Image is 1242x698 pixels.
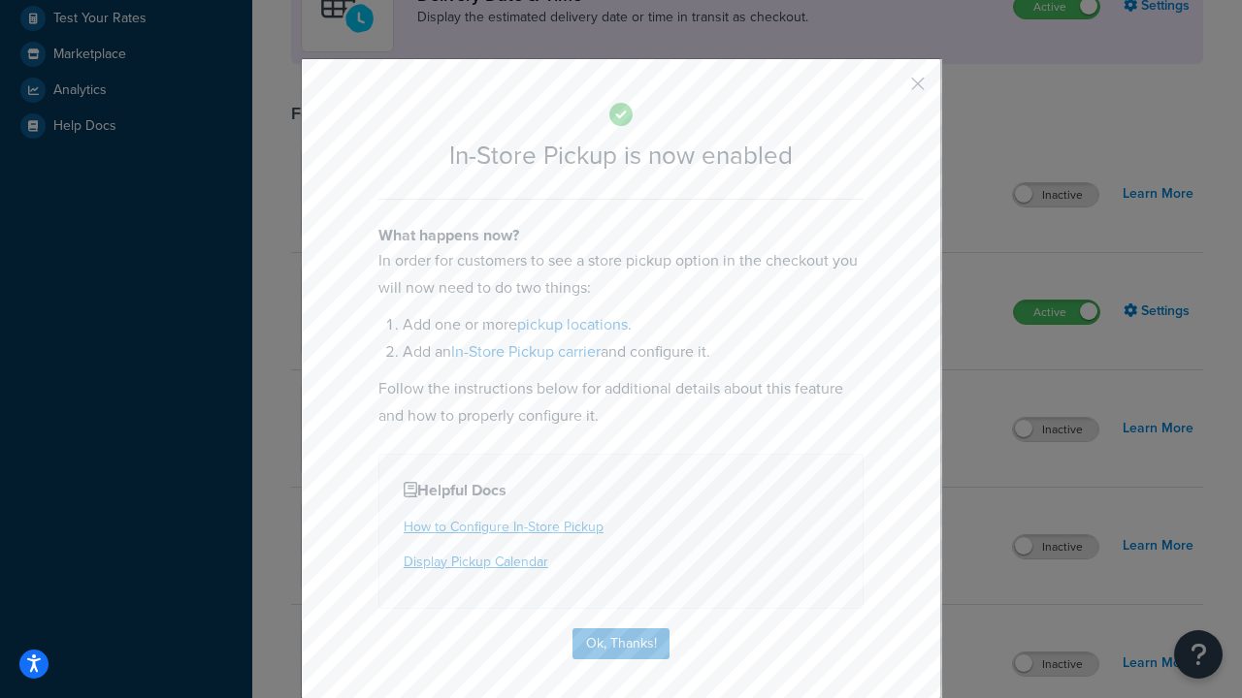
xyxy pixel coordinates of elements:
a: Display Pickup Calendar [404,552,548,572]
p: Follow the instructions below for additional details about this feature and how to properly confi... [378,375,864,429]
h2: In-Store Pickup is now enabled [378,142,864,170]
p: In order for customers to see a store pickup option in the checkout you will now need to do two t... [378,247,864,301]
li: Add one or more . [403,311,864,338]
h4: Helpful Docs [404,479,838,502]
h4: What happens now? [378,224,864,247]
a: How to Configure In-Store Pickup [404,517,604,537]
li: Add an and configure it. [403,338,864,365]
button: Ok, Thanks! [572,628,670,659]
a: In-Store Pickup carrier [451,340,601,363]
a: pickup locations [517,313,628,335]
